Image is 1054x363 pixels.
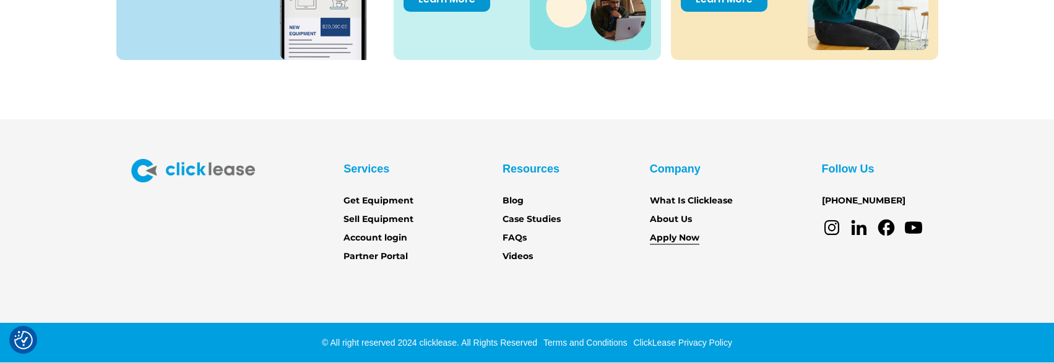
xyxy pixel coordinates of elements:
a: What Is Clicklease [650,194,733,208]
a: Get Equipment [343,194,413,208]
a: FAQs [503,231,527,245]
a: Apply Now [650,231,699,245]
a: ClickLease Privacy Policy [630,338,732,348]
a: Blog [503,194,524,208]
a: Sell Equipment [343,213,413,226]
div: Company [650,159,701,179]
a: Terms and Conditions [540,338,627,348]
img: Clicklease logo [131,159,255,182]
a: Partner Portal [343,250,408,263]
button: Consent Preferences [14,331,33,349]
a: Videos [503,250,533,263]
div: Resources [503,159,559,179]
a: About Us [650,213,692,226]
img: Revisit consent button [14,331,33,349]
a: [PHONE_NUMBER] [822,194,905,208]
div: Services [343,159,389,179]
div: Follow Us [822,159,875,179]
div: © All right reserved 2024 clicklease. All Rights Reserved [322,336,537,349]
a: Case Studies [503,213,561,226]
a: Account login [343,231,407,245]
